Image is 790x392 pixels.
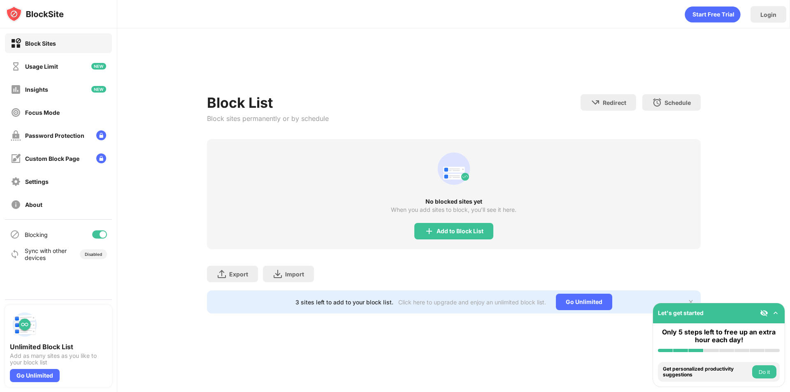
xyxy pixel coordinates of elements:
[11,84,21,95] img: insights-off.svg
[437,228,483,234] div: Add to Block List
[85,252,102,257] div: Disabled
[760,309,768,317] img: eye-not-visible.svg
[25,155,79,162] div: Custom Block Page
[771,309,780,317] img: omni-setup-toggle.svg
[25,247,67,261] div: Sync with other devices
[229,271,248,278] div: Export
[688,299,694,305] img: x-button.svg
[285,271,304,278] div: Import
[434,149,474,188] div: animation
[11,107,21,118] img: focus-off.svg
[10,353,107,366] div: Add as many sites as you like to your block list
[6,6,64,22] img: logo-blocksite.svg
[663,366,750,378] div: Get personalized productivity suggestions
[11,38,21,49] img: block-on.svg
[11,61,21,72] img: time-usage-off.svg
[556,294,612,310] div: Go Unlimited
[658,328,780,344] div: Only 5 steps left to free up an extra hour each day!
[25,132,84,139] div: Password Protection
[207,114,329,123] div: Block sites permanently or by schedule
[10,230,20,239] img: blocking-icon.svg
[25,109,60,116] div: Focus Mode
[207,94,329,111] div: Block List
[685,6,741,23] div: animation
[752,365,776,378] button: Do it
[10,310,39,339] img: push-block-list.svg
[10,343,107,351] div: Unlimited Block List
[10,369,60,382] div: Go Unlimited
[25,63,58,70] div: Usage Limit
[11,199,21,210] img: about-off.svg
[25,40,56,47] div: Block Sites
[25,86,48,93] div: Insights
[207,198,701,205] div: No blocked sites yet
[391,206,516,213] div: When you add sites to block, you’ll see it here.
[398,299,546,306] div: Click here to upgrade and enjoy an unlimited block list.
[91,63,106,70] img: new-icon.svg
[25,231,48,238] div: Blocking
[603,99,626,106] div: Redirect
[96,153,106,163] img: lock-menu.svg
[91,86,106,93] img: new-icon.svg
[10,249,20,259] img: sync-icon.svg
[25,201,42,208] div: About
[25,178,49,185] div: Settings
[658,309,704,316] div: Let's get started
[760,11,776,18] div: Login
[11,176,21,187] img: settings-off.svg
[207,51,701,84] iframe: Banner
[295,299,393,306] div: 3 sites left to add to your block list.
[96,130,106,140] img: lock-menu.svg
[11,153,21,164] img: customize-block-page-off.svg
[11,130,21,141] img: password-protection-off.svg
[665,99,691,106] div: Schedule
